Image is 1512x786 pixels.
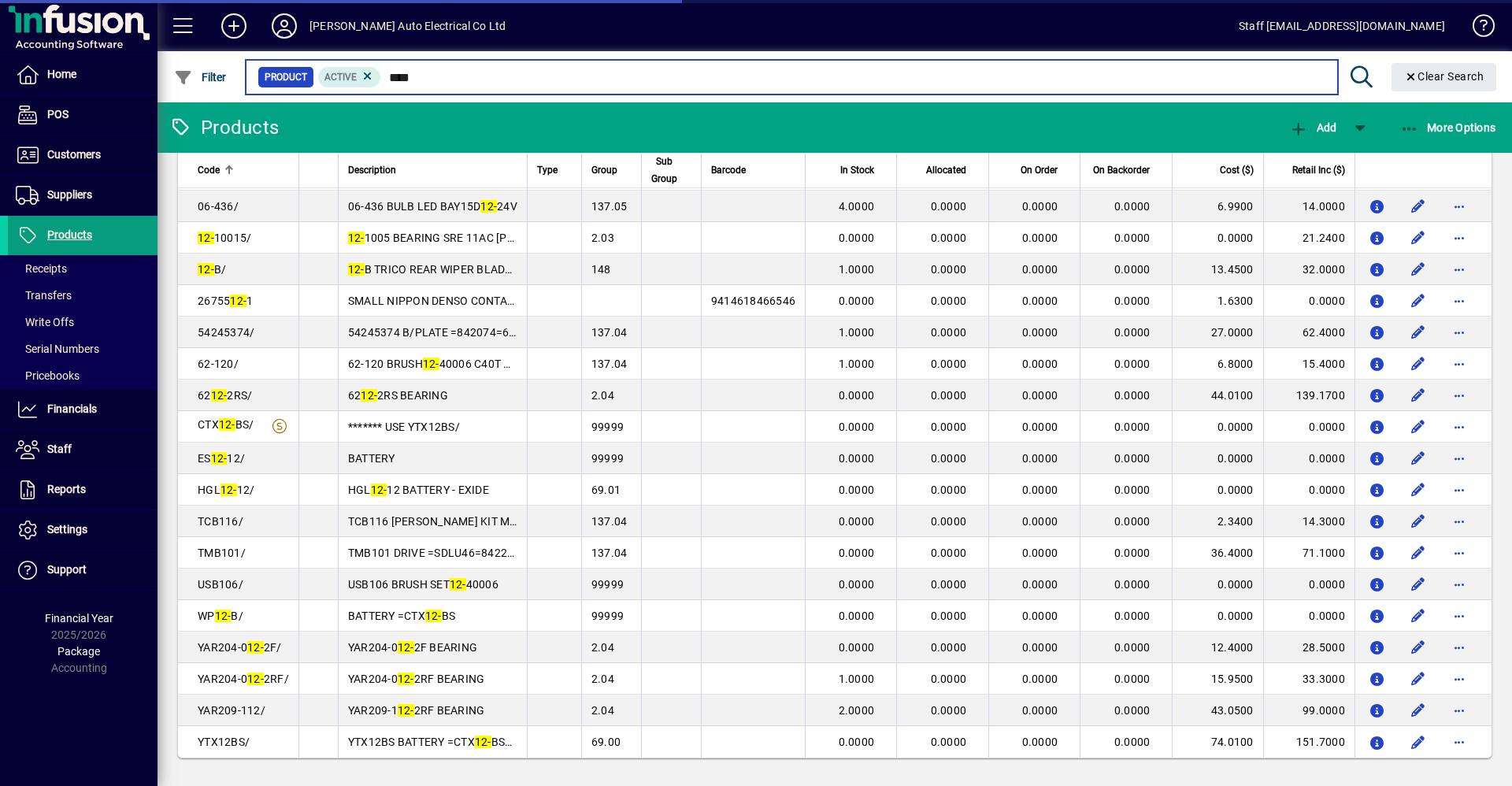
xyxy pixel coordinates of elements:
[219,418,235,431] em: 12-
[1172,348,1262,380] td: 6.8000
[47,148,101,161] span: Customers
[1114,358,1151,370] span: 0.0000
[1406,225,1431,250] button: Edit
[1022,452,1058,465] span: 0.0000
[1220,161,1254,179] span: Cost ($)
[1447,572,1472,597] button: More options
[1263,380,1354,411] td: 139.1700
[8,255,157,282] a: Receipts
[839,295,875,307] span: 0.0000
[931,704,967,717] span: 0.0000
[839,578,875,591] span: 0.0000
[1114,578,1151,591] span: 0.0000
[1090,161,1164,179] div: On Backorder
[348,736,539,748] span: YTX12BS BATTERY =CTX BS=12BS
[348,161,517,179] div: Description
[8,470,157,510] a: Reports
[1022,263,1058,276] span: 0.0000
[8,390,157,429] a: Financials
[1093,161,1150,179] span: On Backorder
[1172,254,1262,285] td: 13.4500
[815,161,888,179] div: In Stock
[45,612,113,625] span: Financial Year
[931,200,967,213] span: 0.0000
[1022,578,1058,591] span: 0.0000
[1263,222,1354,254] td: 21.2400
[198,673,289,685] span: YAR204-0 2RF/
[839,358,875,370] span: 1.0000
[591,389,614,402] span: 2.04
[198,232,251,244] span: 10015/
[839,452,875,465] span: 0.0000
[198,704,265,717] span: YAR209-112/
[198,200,239,213] span: 06-436/
[839,736,875,748] span: 0.0000
[840,161,874,179] span: In Stock
[348,358,544,370] span: 62-120 BRUSH 40006 C40T USB106
[1406,288,1431,313] button: Edit
[480,200,497,213] em: 12-
[931,641,967,654] span: 0.0000
[591,421,624,433] span: 99999
[839,263,875,276] span: 1.0000
[8,430,157,469] a: Staff
[591,326,628,339] span: 137.04
[1114,421,1151,433] span: 0.0000
[371,484,387,496] em: 12-
[247,641,264,654] em: 12-
[1447,225,1472,250] button: More options
[324,72,357,83] span: Active
[47,68,76,80] span: Home
[591,736,621,748] span: 69.00
[1406,540,1431,565] button: Edit
[1172,411,1262,443] td: 0.0000
[57,645,100,658] span: Package
[198,358,239,370] span: 62-120/
[591,161,617,179] span: Group
[220,484,237,496] em: 12-
[931,358,967,370] span: 0.0000
[1406,414,1431,439] button: Edit
[361,389,377,402] em: 12-
[425,610,442,622] em: 12-
[16,369,80,382] span: Pricebooks
[1406,572,1431,597] button: Edit
[398,704,414,717] em: 12-
[839,641,875,654] span: 0.0000
[198,736,250,748] span: YTX12BS/
[1447,257,1472,282] button: More options
[348,641,477,654] span: YAR204-0 2F BEARING
[1172,663,1262,695] td: 15.9500
[348,515,650,528] span: TCB116 [PERSON_NAME] KIT M35 PRE ENGAGED 37019
[174,71,227,83] span: Filter
[1404,70,1484,83] span: Clear Search
[1406,351,1431,376] button: Edit
[1263,600,1354,632] td: 0.0000
[348,610,455,622] span: BATTERY =CTX BS
[1263,191,1354,222] td: 14.0000
[211,452,228,465] em: 12-
[1114,736,1151,748] span: 0.0000
[591,578,624,591] span: 99999
[1114,484,1151,496] span: 0.0000
[198,295,253,307] span: 26755 1
[931,452,967,465] span: 0.0000
[1447,635,1472,660] button: More options
[1406,383,1431,408] button: Edit
[931,263,967,276] span: 0.0000
[8,135,157,175] a: Customers
[348,263,553,276] span: B TRICO REAR WIPER BLADE 300MM
[839,704,875,717] span: 2.0000
[1447,446,1472,471] button: More options
[1172,317,1262,348] td: 27.0000
[348,200,517,213] span: 06-436 BULB LED BAY15D 24V
[198,326,254,339] span: 54245374/
[1114,263,1151,276] span: 0.0000
[348,484,489,496] span: HGL 12 BATTERY - EXIDE
[1263,663,1354,695] td: 33.3000
[47,563,87,576] span: Support
[8,551,157,590] a: Support
[230,295,246,307] em: 12-
[1447,698,1472,723] button: More options
[1263,506,1354,537] td: 14.3000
